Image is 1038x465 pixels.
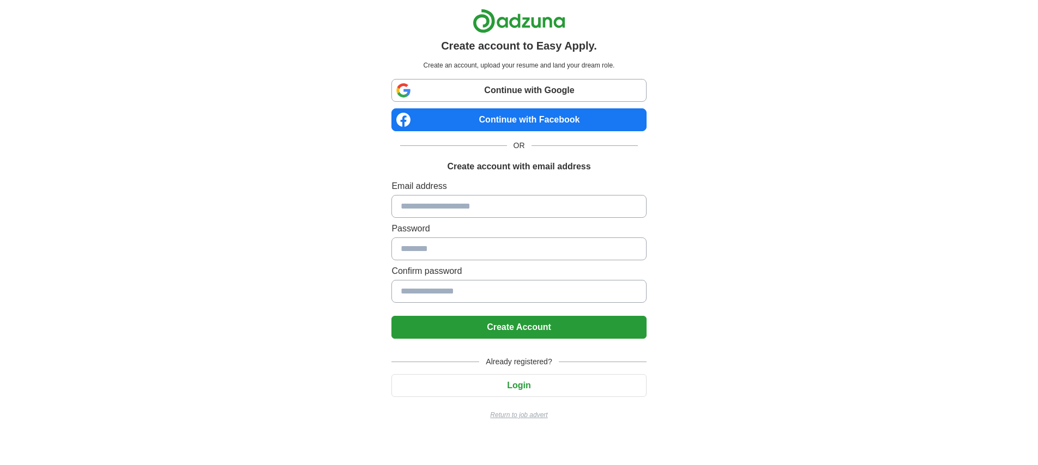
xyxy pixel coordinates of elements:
[391,79,646,102] a: Continue with Google
[391,410,646,420] a: Return to job advert
[394,60,644,70] p: Create an account, upload your resume and land your dream role.
[391,222,646,235] label: Password
[391,180,646,193] label: Email address
[391,265,646,278] label: Confirm password
[473,9,565,33] img: Adzuna logo
[391,108,646,131] a: Continue with Facebook
[507,140,532,151] span: OR
[479,356,558,368] span: Already registered?
[391,316,646,339] button: Create Account
[391,381,646,390] a: Login
[447,160,590,173] h1: Create account with email address
[441,38,597,54] h1: Create account to Easy Apply.
[391,374,646,397] button: Login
